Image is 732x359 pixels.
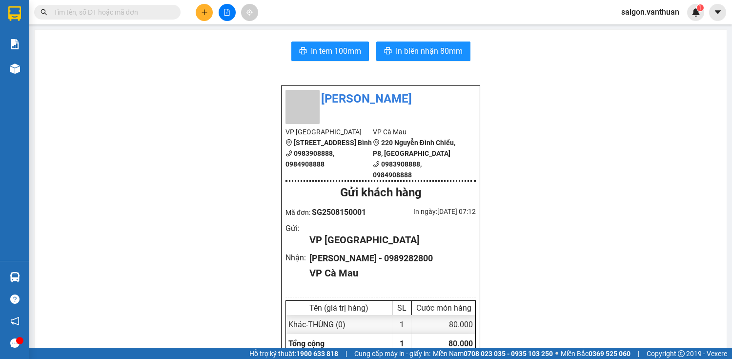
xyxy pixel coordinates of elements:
[224,9,230,16] span: file-add
[311,45,361,57] span: In tem 100mm
[433,348,553,359] span: Miền Nam
[285,90,476,108] li: [PERSON_NAME]
[709,4,726,21] button: caret-down
[448,339,473,348] span: 80.000
[346,348,347,359] span: |
[285,150,292,157] span: phone
[196,4,213,21] button: plus
[41,9,47,16] span: search
[201,9,208,16] span: plus
[384,47,392,56] span: printer
[241,4,258,21] button: aim
[412,315,475,334] div: 80.000
[309,232,468,248] div: VP [GEOGRAPHIC_DATA]
[291,42,369,61] button: printerIn tem 100mm
[354,348,430,359] span: Cung cấp máy in - giấy in:
[678,350,685,357] span: copyright
[294,139,372,147] b: [STREET_ADDRESS] Bình
[376,42,470,61] button: printerIn biên nhận 80mm
[288,320,346,329] span: Khác - THÙNG (0)
[10,317,20,326] span: notification
[285,127,373,137] li: VP [GEOGRAPHIC_DATA]
[392,315,412,334] div: 1
[691,8,700,17] img: icon-new-feature
[10,63,20,74] img: warehouse-icon
[414,303,473,313] div: Cước món hàng
[396,45,463,57] span: In biên nhận 80mm
[10,272,20,282] img: warehouse-icon
[296,350,338,358] strong: 1900 633 818
[373,161,380,168] span: phone
[288,303,389,313] div: Tên (giá trị hàng)
[638,348,639,359] span: |
[373,160,422,179] b: 0983908888, 0984908888
[246,9,253,16] span: aim
[381,206,476,217] div: In ngày: [DATE] 07:12
[312,208,366,217] span: SG2508150001
[299,47,307,56] span: printer
[285,184,476,202] div: Gửi khách hàng
[8,6,21,21] img: logo-vxr
[309,252,468,265] div: [PERSON_NAME] - 0989282800
[561,348,630,359] span: Miền Bắc
[285,222,309,234] div: Gửi :
[697,4,704,11] sup: 1
[10,338,20,348] span: message
[395,303,409,313] div: SL
[10,39,20,49] img: solution-icon
[613,6,687,18] span: saigon.vanthuan
[249,348,338,359] span: Hỗ trợ kỹ thuật:
[10,295,20,304] span: question-circle
[309,266,468,281] div: VP Cà Mau
[373,127,460,137] li: VP Cà Mau
[285,252,309,264] div: Nhận :
[219,4,236,21] button: file-add
[285,149,334,168] b: 0983908888, 0984908888
[713,8,722,17] span: caret-down
[555,352,558,356] span: ⚪️
[288,339,325,348] span: Tổng cộng
[589,350,630,358] strong: 0369 525 060
[373,139,455,157] b: 220 Nguyễn Đình Chiểu, P8, [GEOGRAPHIC_DATA]
[464,350,553,358] strong: 0708 023 035 - 0935 103 250
[54,7,169,18] input: Tìm tên, số ĐT hoặc mã đơn
[285,139,292,146] span: environment
[373,139,380,146] span: environment
[285,206,381,218] div: Mã đơn:
[698,4,702,11] span: 1
[400,339,404,348] span: 1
